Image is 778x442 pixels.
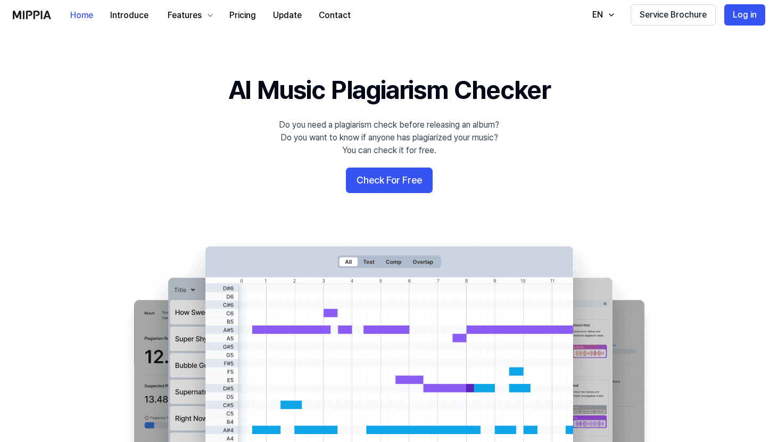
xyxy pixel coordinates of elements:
a: Update [264,1,310,30]
button: EN [582,4,622,26]
button: Features [157,5,221,26]
button: Pricing [221,5,264,26]
button: Update [264,5,310,26]
button: Home [62,5,102,26]
button: Check For Free [346,168,433,193]
button: Contact [310,5,359,26]
div: EN [590,9,605,21]
h1: AI Music Plagiarism Checker [228,72,550,108]
button: Log in [724,4,765,26]
div: Features [165,9,204,22]
div: Do you need a plagiarism check before releasing an album? Do you want to know if anyone has plagi... [279,119,499,157]
img: logo [13,11,51,19]
button: Introduce [102,5,157,26]
button: Service Brochure [631,4,716,26]
a: Home [62,1,102,30]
